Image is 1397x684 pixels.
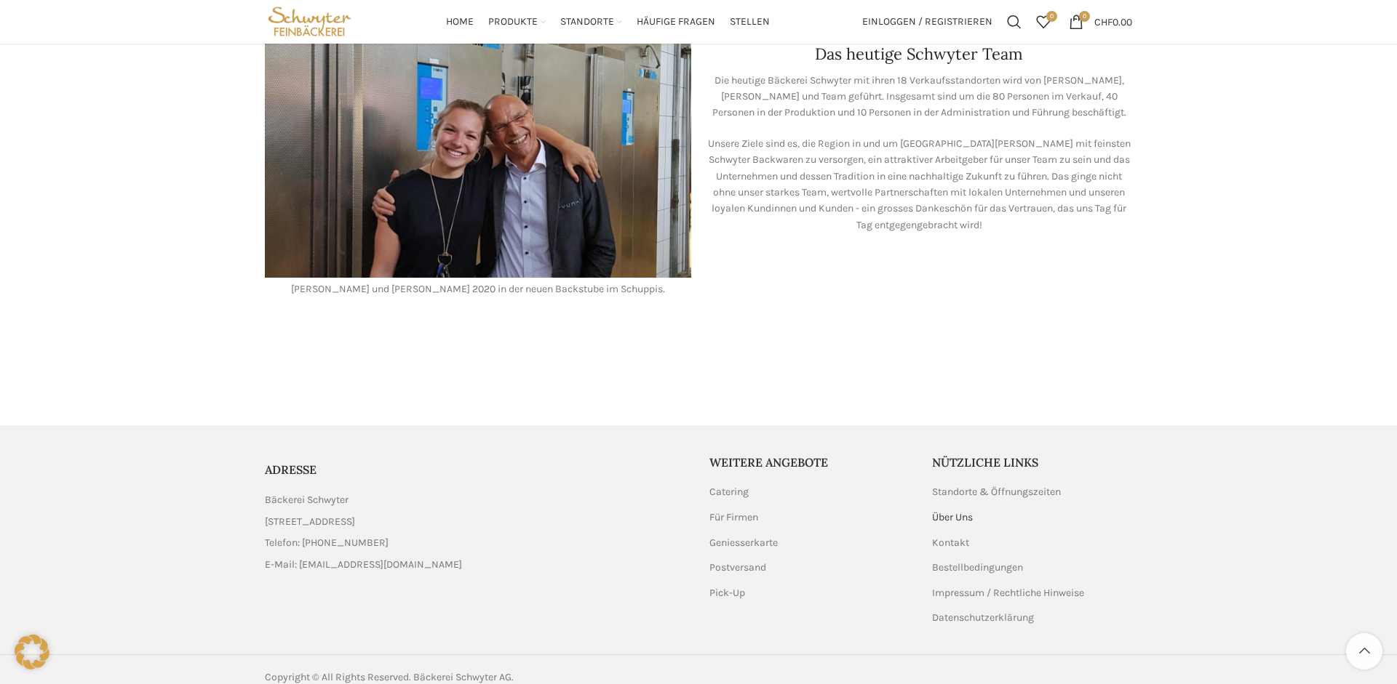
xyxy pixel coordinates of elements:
a: 0 [1029,7,1058,36]
a: Suchen [1000,7,1029,36]
a: Postversand [709,560,768,575]
a: Über Uns [932,510,974,525]
a: Produkte [488,7,546,36]
p: [PERSON_NAME] und [PERSON_NAME] 2020 in der neuen Backstube im Schuppis. [265,281,691,297]
h5: Nützliche Links [932,454,1133,470]
span: Stellen [730,15,770,29]
span: Standorte [560,15,614,29]
bdi: 0.00 [1094,15,1132,28]
a: Stellen [730,7,770,36]
a: Impressum / Rechtliche Hinweise [932,586,1086,600]
h4: Das heutige Schwyter Team [815,43,1023,65]
a: Häufige Fragen [637,7,715,36]
span: Einloggen / Registrieren [862,17,992,27]
a: Catering [709,485,750,499]
div: Main navigation [362,7,855,36]
a: Pick-Up [709,586,747,600]
a: Geniesserkarte [709,536,779,550]
span: E-Mail: [EMAIL_ADDRESS][DOMAIN_NAME] [265,557,462,573]
a: Für Firmen [709,510,760,525]
a: Datenschutzerklärung [932,611,1035,625]
a: Standorte & Öffnungszeiten [932,485,1062,499]
span: 0 [1079,11,1090,22]
a: Standorte [560,7,622,36]
span: Produkte [488,15,538,29]
p: Die heutige Bäckerei Schwyter mit ihren 18 Verkaufsstandorten wird von [PERSON_NAME], [PERSON_NAM... [706,73,1132,121]
a: Site logo [265,15,354,27]
span: Bäckerei Schwyter [265,492,349,508]
span: 0 [1046,11,1057,22]
a: Einloggen / Registrieren [855,7,1000,36]
a: Bestellbedingungen [932,560,1024,575]
span: ADRESSE [265,462,317,477]
a: Kontakt [932,536,971,550]
span: [STREET_ADDRESS] [265,514,355,530]
a: List item link [265,535,688,551]
span: CHF [1094,15,1113,28]
span: Home [446,15,474,29]
a: 0 CHF0.00 [1062,7,1139,36]
h5: Weitere Angebote [709,454,910,470]
span: Häufige Fragen [637,15,715,29]
a: Home [446,7,474,36]
p: Unsere Ziele sind es, die Region in und um [GEOGRAPHIC_DATA][PERSON_NAME] mit feinsten Schwyter B... [706,136,1132,233]
a: Scroll to top button [1346,633,1382,669]
div: Meine Wunschliste [1029,7,1058,36]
